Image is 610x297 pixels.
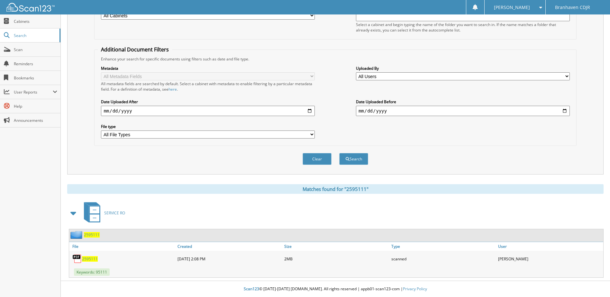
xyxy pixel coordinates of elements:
[356,106,570,116] input: end
[356,66,570,71] label: Uploaded By
[101,81,315,92] div: All metadata fields are searched by default. Select a cabinet with metadata to enable filtering b...
[555,5,590,9] span: Branhaven CDJR
[168,86,177,92] a: here
[74,268,110,276] span: Keywords: 95111
[303,153,332,165] button: Clear
[98,56,573,62] div: Enhance your search for specific documents using filters such as date and file type.
[496,242,603,251] a: User
[67,184,604,194] div: Matches found for "2595111"
[390,252,496,265] div: scanned
[14,61,57,67] span: Reminders
[14,75,57,81] span: Bookmarks
[84,232,100,238] a: 2595111
[61,281,610,297] div: © [DATE]-[DATE] [DOMAIN_NAME]. All rights reserved | appb01-scan123-com |
[176,242,283,251] a: Created
[98,46,172,53] legend: Additional Document Filters
[390,242,496,251] a: Type
[403,286,427,292] a: Privacy Policy
[14,89,53,95] span: User Reports
[14,19,57,24] span: Cabinets
[494,5,530,9] span: [PERSON_NAME]
[14,104,57,109] span: Help
[14,47,57,52] span: Scan
[283,252,389,265] div: 2MB
[72,254,82,264] img: PDF.png
[14,118,57,123] span: Announcements
[69,242,176,251] a: File
[176,252,283,265] div: [DATE] 2:08 PM
[6,3,55,12] img: scan123-logo-white.svg
[101,99,315,104] label: Date Uploaded After
[14,33,56,38] span: Search
[101,66,315,71] label: Metadata
[356,99,570,104] label: Date Uploaded Before
[70,231,84,239] img: folder2.png
[356,22,570,33] div: Select a cabinet and begin typing the name of the folder you want to search in. If the name match...
[80,200,125,226] a: SERVICE RO
[244,286,259,292] span: Scan123
[101,124,315,129] label: File type
[339,153,368,165] button: Search
[101,106,315,116] input: start
[104,210,125,216] span: SERVICE RO
[496,252,603,265] div: [PERSON_NAME]
[283,242,389,251] a: Size
[82,256,98,262] a: 2595111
